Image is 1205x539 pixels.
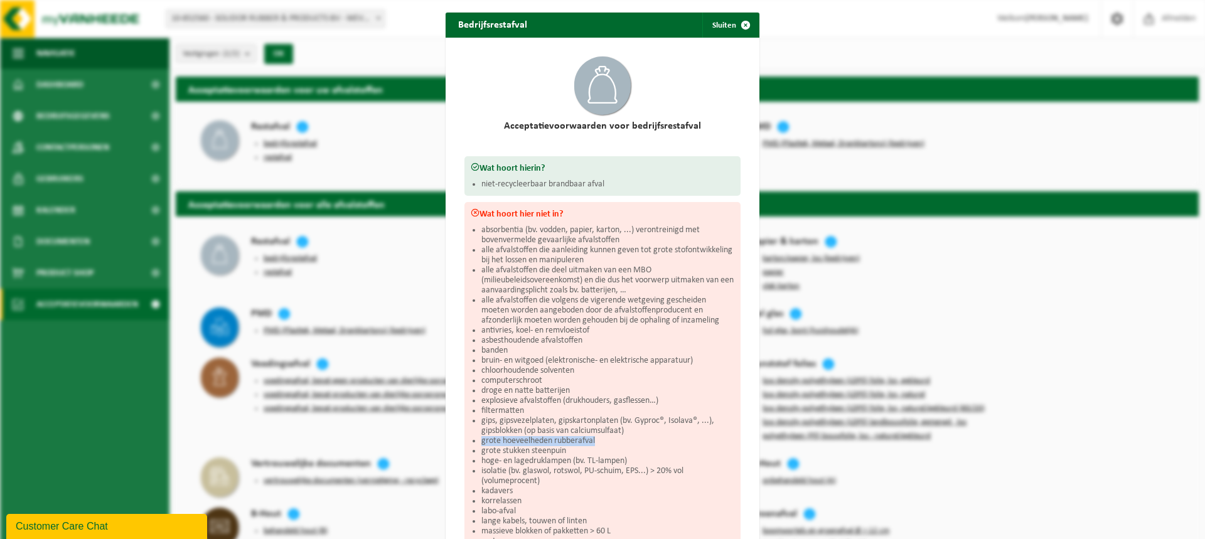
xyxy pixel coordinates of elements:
h3: Wat hoort hierin? [471,163,734,173]
li: bruin- en witgoed (elektronische- en elektrische apparatuur) [481,356,734,366]
li: antivries, koel- en remvloeistof [481,326,734,336]
li: isolatie (bv. glaswol, rotswol, PU-schuim, EPS...) > 20% vol (volumeprocent) [481,466,734,486]
li: explosieve afvalstoffen (drukhouders, gasflessen…) [481,396,734,406]
li: labo-afval [481,506,734,516]
h2: Bedrijfsrestafval [446,13,540,36]
li: korrelassen [481,496,734,506]
li: alle afvalstoffen die deel uitmaken van een MBO (milieubeleidsovereenkomst) en die dus het voorwe... [481,265,734,296]
li: banden [481,346,734,356]
button: Sluiten [702,13,758,38]
iframe: chat widget [6,511,210,539]
li: droge en natte batterijen [481,386,734,396]
li: alle afvalstoffen die volgens de vigerende wetgeving gescheiden moeten worden aangeboden door de ... [481,296,734,326]
li: massieve blokken of pakketten > 60 L [481,526,734,536]
li: grote hoeveelheden rubberafval [481,436,734,446]
li: niet-recycleerbaar brandbaar afval [481,179,734,189]
li: grote stukken steenpuin [481,446,734,456]
li: filtermatten [481,406,734,416]
li: alle afvalstoffen die aanleiding kunnen geven tot grote stofontwikkeling bij het lossen en manipu... [481,245,734,265]
li: kadavers [481,486,734,496]
li: computerschroot [481,376,734,386]
li: hoge- en lagedruklampen (bv. TL-lampen) [481,456,734,466]
li: absorbentia (bv. vodden, papier, karton, ...) verontreinigd met bovenvermelde gevaarlijke afvalst... [481,225,734,245]
h3: Wat hoort hier niet in? [471,208,734,219]
h2: Acceptatievoorwaarden voor bedrijfsrestafval [464,121,741,131]
li: gips, gipsvezelplaten, gipskartonplaten (bv. Gyproc®, Isolava®, ...), gipsblokken (op basis van c... [481,416,734,436]
li: chloorhoudende solventen [481,366,734,376]
li: lange kabels, touwen of linten [481,516,734,526]
li: asbesthoudende afvalstoffen [481,336,734,346]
